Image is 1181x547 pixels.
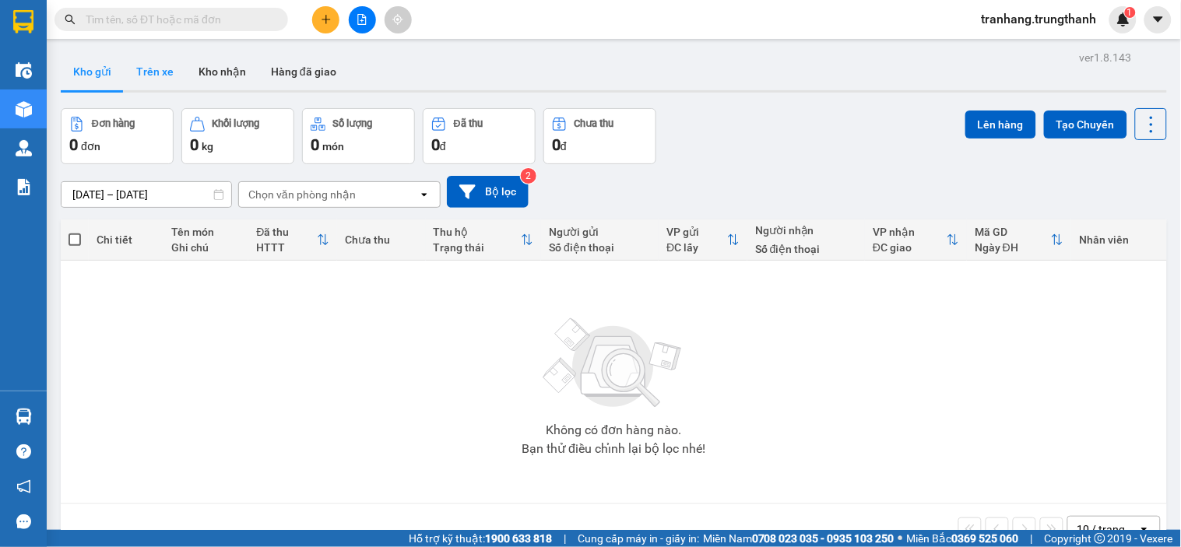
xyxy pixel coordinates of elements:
span: tranhang.trungthanh [969,9,1109,29]
button: Lên hàng [965,110,1036,139]
svg: open [1138,523,1151,535]
div: Người gửi [549,226,651,238]
strong: 0369 525 060 [952,532,1019,545]
div: Ngày ĐH [975,241,1051,254]
button: Kho gửi [61,53,124,90]
th: Toggle SortBy [659,219,747,261]
div: Số lượng [333,118,373,129]
sup: 1 [1125,7,1136,18]
div: Đơn hàng [92,118,135,129]
input: Tìm tên, số ĐT hoặc mã đơn [86,11,269,28]
span: Cung cấp máy in - giấy in: [578,530,699,547]
span: copyright [1095,533,1105,544]
span: aim [392,14,403,25]
span: món [322,140,344,153]
div: Nhân viên [1079,233,1158,246]
span: plus [321,14,332,25]
div: VP nhận [873,226,947,238]
span: đ [561,140,567,153]
div: ĐC giao [873,241,947,254]
span: 0 [190,135,199,154]
span: Miền Nam [703,530,895,547]
button: Bộ lọc [447,176,529,208]
div: Mã GD [975,226,1051,238]
img: warehouse-icon [16,101,32,117]
div: Tên món [171,226,241,238]
button: Chưa thu0đ [543,108,656,164]
span: question-circle [16,444,31,459]
button: Đã thu0đ [423,108,536,164]
th: Toggle SortBy [865,219,967,261]
img: warehouse-icon [16,140,32,156]
img: warehouse-icon [16,408,32,425]
div: Bạn thử điều chỉnh lại bộ lọc nhé! [522,443,705,455]
span: 0 [552,135,561,154]
img: svg+xml;base64,PHN2ZyBjbGFzcz0ibGlzdC1wbHVnX19zdmciIHhtbG5zPSJodHRwOi8vd3d3LnczLm9yZy8yMDAwL3N2Zy... [536,309,691,418]
span: notification [16,479,31,494]
button: Đơn hàng0đơn [61,108,174,164]
strong: 0708 023 035 - 0935 103 250 [752,532,895,545]
span: ⚪️ [898,535,903,542]
img: solution-icon [16,179,32,195]
button: plus [312,6,339,33]
th: Toggle SortBy [967,219,1071,261]
div: Thu hộ [434,226,522,238]
div: ver 1.8.143 [1080,49,1132,66]
div: Số điện thoại [755,243,857,255]
button: Hàng đã giao [258,53,349,90]
div: 10 / trang [1077,521,1126,537]
svg: open [418,188,431,201]
div: Chọn văn phòng nhận [248,187,356,202]
div: Đã thu [256,226,317,238]
button: file-add [349,6,376,33]
span: 1 [1127,7,1133,18]
div: Chưa thu [575,118,614,129]
input: Select a date range. [62,182,231,207]
button: aim [385,6,412,33]
button: Tạo Chuyến [1044,110,1127,139]
div: Chưa thu [345,233,418,246]
span: 0 [69,135,78,154]
span: 0 [431,135,440,154]
span: caret-down [1151,12,1165,26]
span: kg [202,140,213,153]
div: VP gửi [666,226,727,238]
button: Khối lượng0kg [181,108,294,164]
button: Trên xe [124,53,186,90]
span: search [65,14,76,25]
button: caret-down [1144,6,1172,33]
sup: 2 [521,168,536,184]
span: đ [440,140,446,153]
span: | [564,530,566,547]
div: Không có đơn hàng nào. [546,424,681,437]
button: Kho nhận [186,53,258,90]
div: Trạng thái [434,241,522,254]
strong: 1900 633 818 [485,532,552,545]
span: 0 [311,135,319,154]
th: Toggle SortBy [248,219,337,261]
div: HTTT [256,241,317,254]
span: message [16,514,31,529]
button: Số lượng0món [302,108,415,164]
div: Chi tiết [97,233,156,246]
img: icon-new-feature [1116,12,1130,26]
div: Số điện thoại [549,241,651,254]
span: Hỗ trợ kỹ thuật: [409,530,552,547]
div: Người nhận [755,224,857,237]
th: Toggle SortBy [426,219,542,261]
div: ĐC lấy [666,241,727,254]
img: warehouse-icon [16,62,32,79]
div: Khối lượng [213,118,260,129]
span: đơn [81,140,100,153]
span: | [1031,530,1033,547]
span: Miền Bắc [907,530,1019,547]
div: Ghi chú [171,241,241,254]
div: Đã thu [454,118,483,129]
img: logo-vxr [13,10,33,33]
span: file-add [357,14,367,25]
